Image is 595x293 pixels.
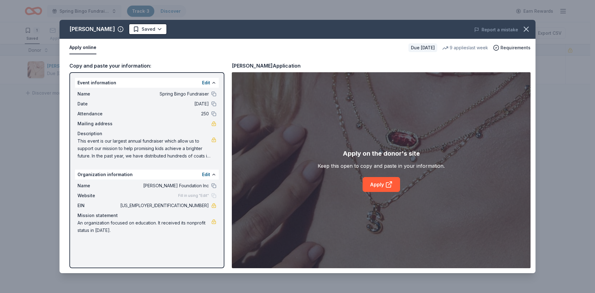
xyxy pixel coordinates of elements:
[119,90,209,98] span: Spring Bingo Fundraiser
[500,44,531,51] span: Requirements
[77,90,119,98] span: Name
[69,62,224,70] div: Copy and paste your information:
[493,44,531,51] button: Requirements
[77,202,119,209] span: EIN
[408,43,437,52] div: Due [DATE]
[77,137,211,160] span: This event is our largest annual fundraiser which allow us to support our mission to help promisi...
[77,120,119,127] span: Mailing address
[363,177,400,192] a: Apply
[474,26,518,33] button: Report a mistake
[75,78,219,88] div: Event information
[178,193,209,198] span: Fill in using "Edit"
[77,219,211,234] span: An organization focused on education. It received its nonprofit status in [DATE].
[142,25,155,33] span: Saved
[202,171,210,178] button: Edit
[75,170,219,180] div: Organization information
[129,24,167,35] button: Saved
[77,130,216,137] div: Description
[119,182,209,189] span: [PERSON_NAME] Foundation Inc
[69,24,115,34] div: [PERSON_NAME]
[119,110,209,118] span: 250
[343,149,420,158] div: Apply on the donor's site
[119,202,209,209] span: [US_EMPLOYER_IDENTIFICATION_NUMBER]
[232,62,301,70] div: [PERSON_NAME] Application
[77,100,119,108] span: Date
[77,212,216,219] div: Mission statement
[119,100,209,108] span: [DATE]
[69,41,96,54] button: Apply online
[77,192,119,199] span: Website
[77,110,119,118] span: Attendance
[77,182,119,189] span: Name
[442,44,488,51] div: 9 applies last week
[202,79,210,87] button: Edit
[318,162,445,170] div: Keep this open to copy and paste in your information.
